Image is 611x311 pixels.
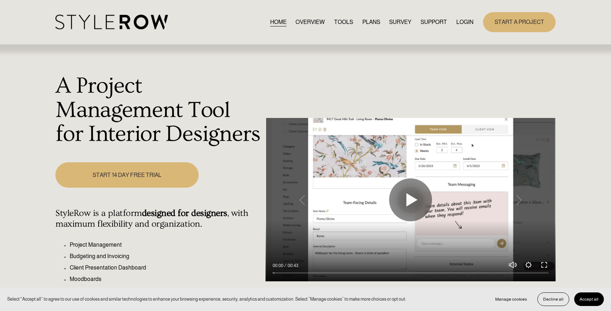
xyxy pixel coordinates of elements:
h4: StyleRow is a platform , with maximum flexibility and organization. [55,208,262,229]
p: Client Presentation Dashboard [70,263,262,272]
a: START A PROJECT [483,12,556,32]
a: OVERVIEW [295,17,325,27]
button: Manage cookies [490,292,532,306]
a: SURVEY [389,17,411,27]
button: Accept all [574,292,604,306]
img: StyleRow [55,15,168,29]
strong: designed for designers [142,208,227,218]
a: START 14 DAY FREE TRIAL [55,162,198,188]
p: Project Management [70,241,262,249]
p: Budgeting and Invoicing [70,252,262,261]
span: Decline all [543,297,563,302]
p: Select “Accept all” to agree to our use of cookies and similar technologies to enhance your brows... [7,296,406,302]
button: Play [389,178,432,221]
a: LOGIN [456,17,473,27]
a: HOME [270,17,287,27]
a: folder dropdown [421,17,447,27]
div: Current time [273,262,285,269]
div: Duration [285,262,300,269]
p: Moodboards [70,275,262,283]
input: Seek [273,270,548,275]
p: Order Tracking [70,286,262,295]
a: PLANS [362,17,380,27]
span: Manage cookies [495,297,527,302]
a: TOOLS [334,17,353,27]
h1: A Project Management Tool for Interior Designers [55,74,262,147]
span: Accept all [580,297,598,302]
button: Decline all [537,292,569,306]
span: SUPPORT [421,18,447,26]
